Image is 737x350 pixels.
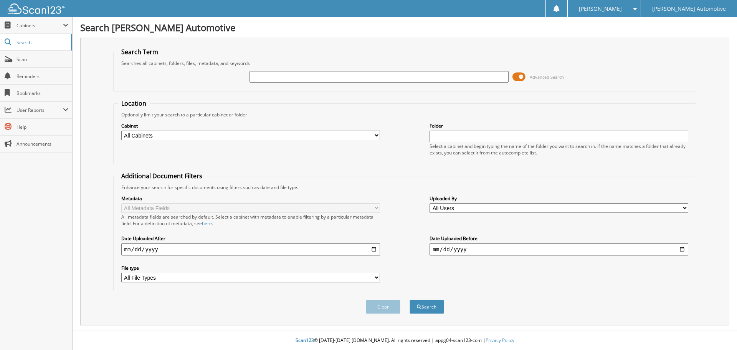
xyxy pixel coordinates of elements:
h1: Search [PERSON_NAME] Automotive [80,21,729,34]
label: Folder [430,123,688,129]
input: start [121,243,380,255]
div: Enhance your search for specific documents using filters such as date and file type. [117,184,692,191]
span: [PERSON_NAME] Automotive [652,7,726,11]
span: Search [17,39,67,46]
div: Select a cabinet and begin typing the name of the folder you want to search in. If the name match... [430,143,688,156]
label: Cabinet [121,123,380,129]
div: All metadata fields are searched by default. Select a cabinet with metadata to enable filtering b... [121,214,380,227]
label: Metadata [121,195,380,202]
span: Bookmarks [17,90,68,96]
legend: Search Term [117,48,162,56]
button: Search [410,300,444,314]
label: Date Uploaded After [121,235,380,242]
span: Scan123 [296,337,314,343]
span: Help [17,124,68,130]
a: here [202,220,212,227]
label: Date Uploaded Before [430,235,688,242]
span: Announcements [17,141,68,147]
legend: Location [117,99,150,108]
button: Clear [366,300,400,314]
span: Advanced Search [530,74,564,80]
a: Privacy Policy [486,337,514,343]
div: Optionally limit your search to a particular cabinet or folder [117,111,692,118]
legend: Additional Document Filters [117,172,206,180]
label: File type [121,265,380,271]
span: User Reports [17,107,63,113]
span: Scan [17,56,68,63]
div: Searches all cabinets, folders, files, metadata, and keywords [117,60,692,66]
img: scan123-logo-white.svg [8,3,65,14]
label: Uploaded By [430,195,688,202]
div: © [DATE]-[DATE] [DOMAIN_NAME]. All rights reserved | appg04-scan123-com | [73,331,737,350]
input: end [430,243,688,255]
span: Reminders [17,73,68,80]
span: [PERSON_NAME] [579,7,622,11]
span: Cabinets [17,22,63,29]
